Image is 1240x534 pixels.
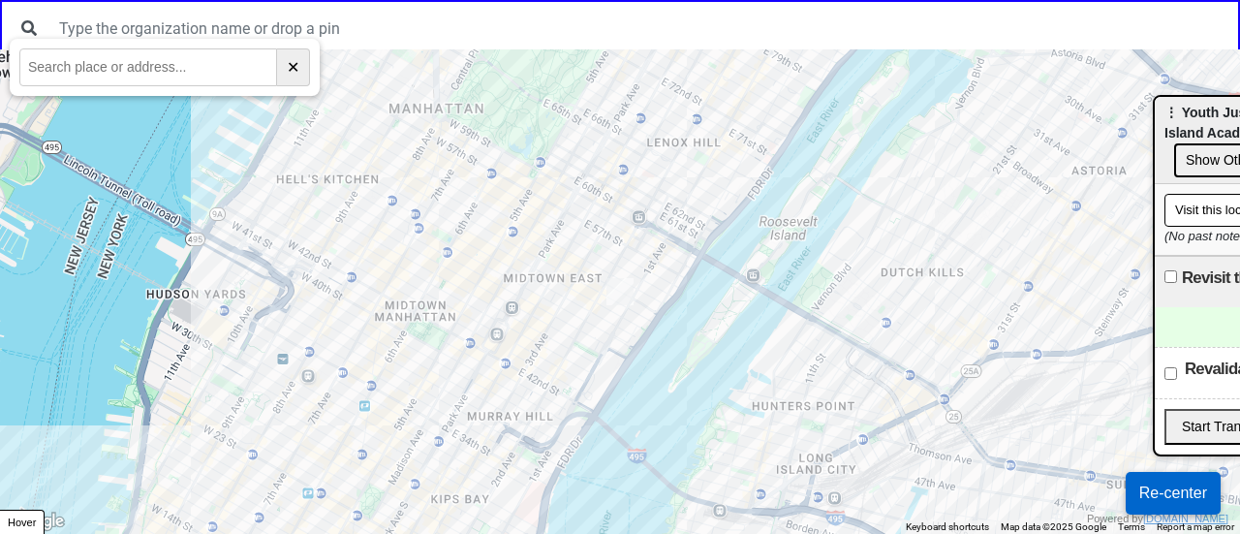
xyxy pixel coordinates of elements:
input: Search place or address... [19,48,277,86]
button: Re-center [1126,472,1221,515]
a: Terms (opens in new tab) [1118,521,1145,532]
a: Report a map error [1157,521,1234,532]
input: Type the organization name or drop a pin [47,10,1230,47]
span: Map data ©2025 Google [1001,521,1106,532]
a: [DOMAIN_NAME] [1143,513,1228,524]
button: ✕ [277,48,310,86]
div: Powered by [1087,511,1228,527]
button: Keyboard shortcuts [906,520,989,534]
